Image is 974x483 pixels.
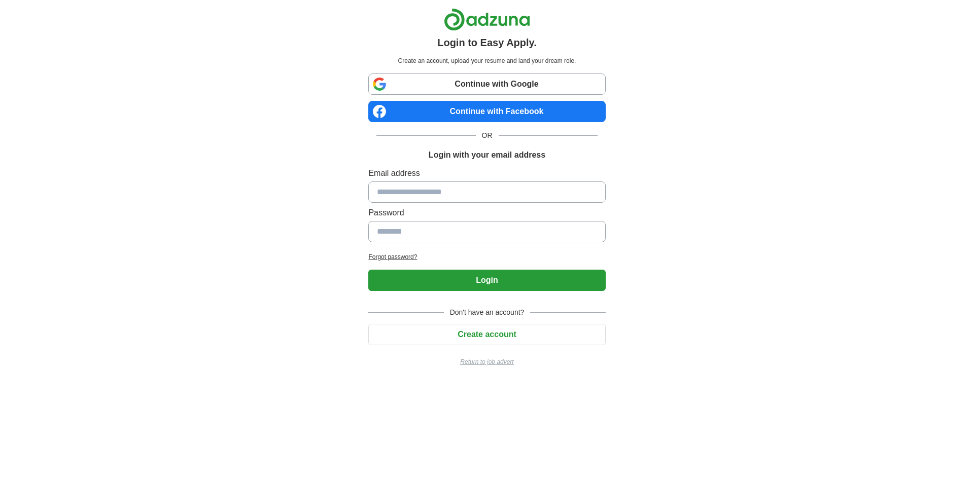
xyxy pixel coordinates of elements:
[429,149,545,161] h1: Login with your email address
[368,324,605,345] button: Create account
[368,357,605,366] a: Return to job advert
[444,8,530,31] img: Adzuna logo
[476,130,499,141] span: OR
[368,101,605,122] a: Continue with Facebook
[368,270,605,291] button: Login
[368,330,605,339] a: Create account
[368,167,605,179] label: Email address
[368,252,605,262] a: Forgot password?
[437,35,537,50] h1: Login to Easy Apply.
[444,307,531,318] span: Don't have an account?
[370,56,603,65] p: Create an account, upload your resume and land your dream role.
[368,207,605,219] label: Password
[368,73,605,95] a: Continue with Google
